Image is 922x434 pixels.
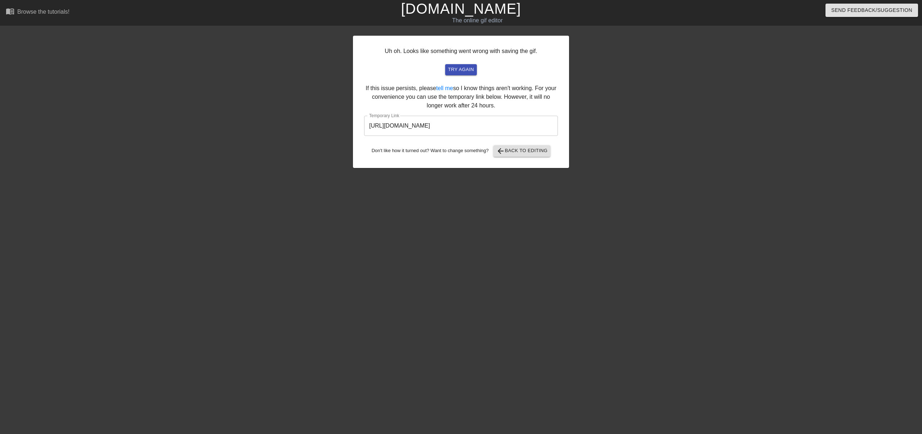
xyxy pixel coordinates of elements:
a: [DOMAIN_NAME] [401,1,521,17]
span: Back to Editing [496,147,548,155]
div: Uh oh. Looks like something went wrong with saving the gif. If this issue persists, please so I k... [353,36,569,168]
div: Browse the tutorials! [17,9,70,15]
span: menu_book [6,7,14,15]
div: Don't like how it turned out? Want to change something? [364,145,558,157]
button: Back to Editing [493,145,551,157]
span: Send Feedback/Suggestion [831,6,912,15]
button: try again [445,64,477,75]
div: The online gif editor [311,16,644,25]
button: Send Feedback/Suggestion [825,4,918,17]
a: Browse the tutorials! [6,7,70,18]
a: tell me [436,85,453,91]
span: try again [448,66,474,74]
span: arrow_back [496,147,505,155]
input: bare [364,116,558,136]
